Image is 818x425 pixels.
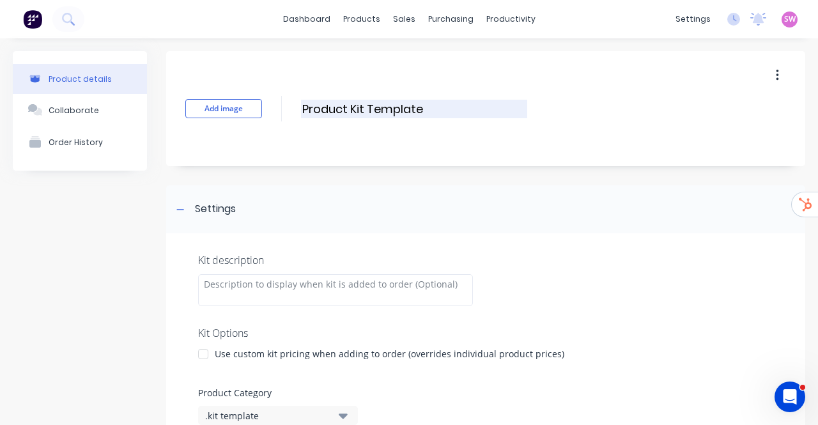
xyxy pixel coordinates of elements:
[13,64,147,94] button: Product details
[185,99,262,118] button: Add image
[198,325,773,341] div: Kit Options
[205,409,329,422] div: .kit template
[198,406,358,425] button: .kit template
[49,137,103,147] div: Order History
[198,252,773,268] div: Kit description
[49,105,99,115] div: Collaborate
[195,201,236,217] div: Settings
[215,347,564,360] div: Use custom kit pricing when adding to order (overrides individual product prices)
[784,13,796,25] span: SW
[301,100,527,118] input: Enter kit name
[49,74,112,84] div: Product details
[775,382,805,412] iframe: Intercom live chat
[480,10,542,29] div: productivity
[23,10,42,29] img: Factory
[422,10,480,29] div: purchasing
[198,386,773,399] label: Product Category
[13,126,147,158] button: Order History
[669,10,717,29] div: settings
[387,10,422,29] div: sales
[13,94,147,126] button: Collaborate
[277,10,337,29] a: dashboard
[337,10,387,29] div: products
